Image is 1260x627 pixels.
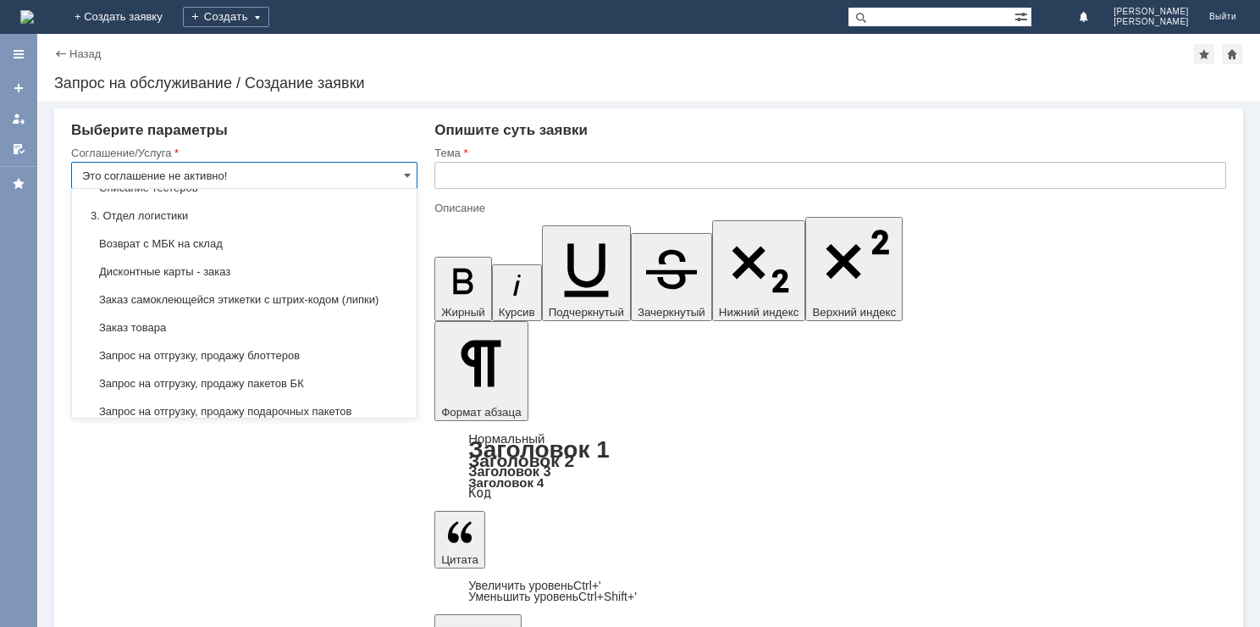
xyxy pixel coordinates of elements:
[441,553,478,566] span: Цитата
[1114,7,1189,17] span: [PERSON_NAME]
[719,306,799,319] span: Нижний индекс
[468,463,550,479] a: Заголовок 3
[1114,17,1189,27] span: [PERSON_NAME]
[712,220,806,321] button: Нижний индекс
[1194,44,1214,64] div: Добавить в избранное
[82,321,406,335] span: Заказ товара
[82,377,406,391] span: Запрос на отгрузку, продажу пакетов БК
[492,264,542,321] button: Курсив
[578,590,637,603] span: Ctrl+Shift+'
[434,147,1223,158] div: Тема
[20,10,34,24] a: Перейти на домашнюю страницу
[441,406,521,419] span: Формат абзаца
[468,475,544,490] a: Заголовок 4
[638,306,705,319] span: Зачеркнутый
[82,265,406,279] span: Дисконтные карты - заказ
[82,237,406,251] span: Возврат с МБК на склад
[82,349,406,363] span: Запрос на отгрузку, продажу блоттеров
[82,209,406,223] span: 3. Отдел логистики
[434,321,528,421] button: Формат абзаца
[434,257,492,321] button: Жирный
[20,10,34,24] img: logo
[468,486,491,501] a: Код
[468,579,601,592] a: Increase
[573,579,601,592] span: Ctrl+'
[5,75,32,102] a: Создать заявку
[434,511,485,569] button: Цитата
[468,436,610,463] a: Заголовок 1
[71,122,228,138] span: Выберите параметры
[434,433,1226,499] div: Формат абзаца
[549,306,624,319] span: Подчеркнутый
[82,405,406,419] span: Запрос на отгрузку, продажу подарочных пакетов
[441,306,485,319] span: Жирный
[434,580,1226,602] div: Цитата
[542,225,631,321] button: Подчеркнутый
[183,7,269,27] div: Создать
[468,431,544,446] a: Нормальный
[71,147,414,158] div: Соглашение/Услуга
[54,75,1243,92] div: Запрос на обслуживание / Создание заявки
[468,451,574,470] a: Заголовок 2
[1014,8,1031,24] span: Расширенный поиск
[805,217,903,321] button: Верхний индекс
[631,233,712,321] button: Зачеркнутый
[82,293,406,307] span: Заказ самоклеющейся этикетки с штрих-кодом (липки)
[434,203,1223,214] div: Описание
[1222,44,1242,64] div: Сделать домашней страницей
[5,105,32,132] a: Мои заявки
[434,122,588,138] span: Опишите суть заявки
[812,306,896,319] span: Верхний индекс
[69,47,101,60] a: Назад
[5,136,32,163] a: Мои согласования
[499,306,535,319] span: Курсив
[468,590,637,603] a: Decrease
